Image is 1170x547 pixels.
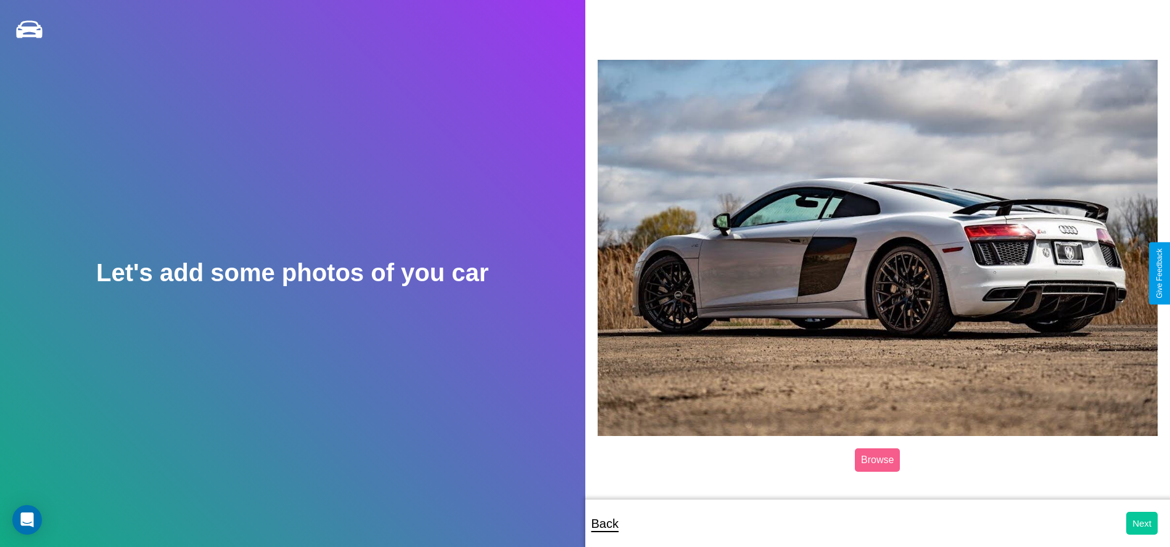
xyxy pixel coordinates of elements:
img: posted [598,60,1158,436]
div: Open Intercom Messenger [12,505,42,535]
div: Give Feedback [1155,249,1164,298]
p: Back [591,512,619,535]
button: Next [1126,512,1158,535]
label: Browse [855,448,900,472]
h2: Let's add some photos of you car [96,259,488,287]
